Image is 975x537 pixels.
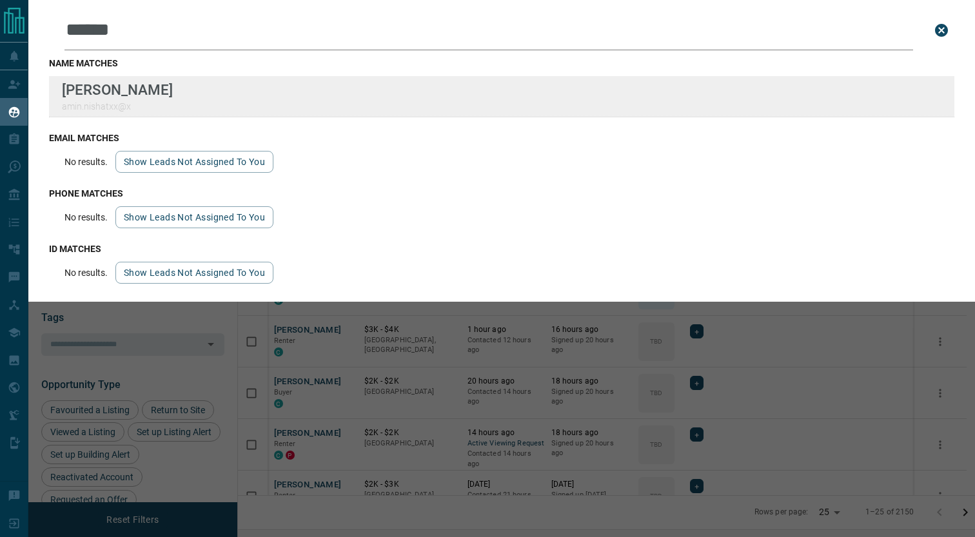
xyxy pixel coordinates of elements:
[64,157,108,167] p: No results.
[64,212,108,222] p: No results.
[49,244,954,254] h3: id matches
[115,151,273,173] button: show leads not assigned to you
[49,58,954,68] h3: name matches
[49,133,954,143] h3: email matches
[62,81,173,98] p: [PERSON_NAME]
[115,206,273,228] button: show leads not assigned to you
[62,101,173,112] p: amin.nishatxx@x
[929,17,954,43] button: close search bar
[115,262,273,284] button: show leads not assigned to you
[64,268,108,278] p: No results.
[49,188,954,199] h3: phone matches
